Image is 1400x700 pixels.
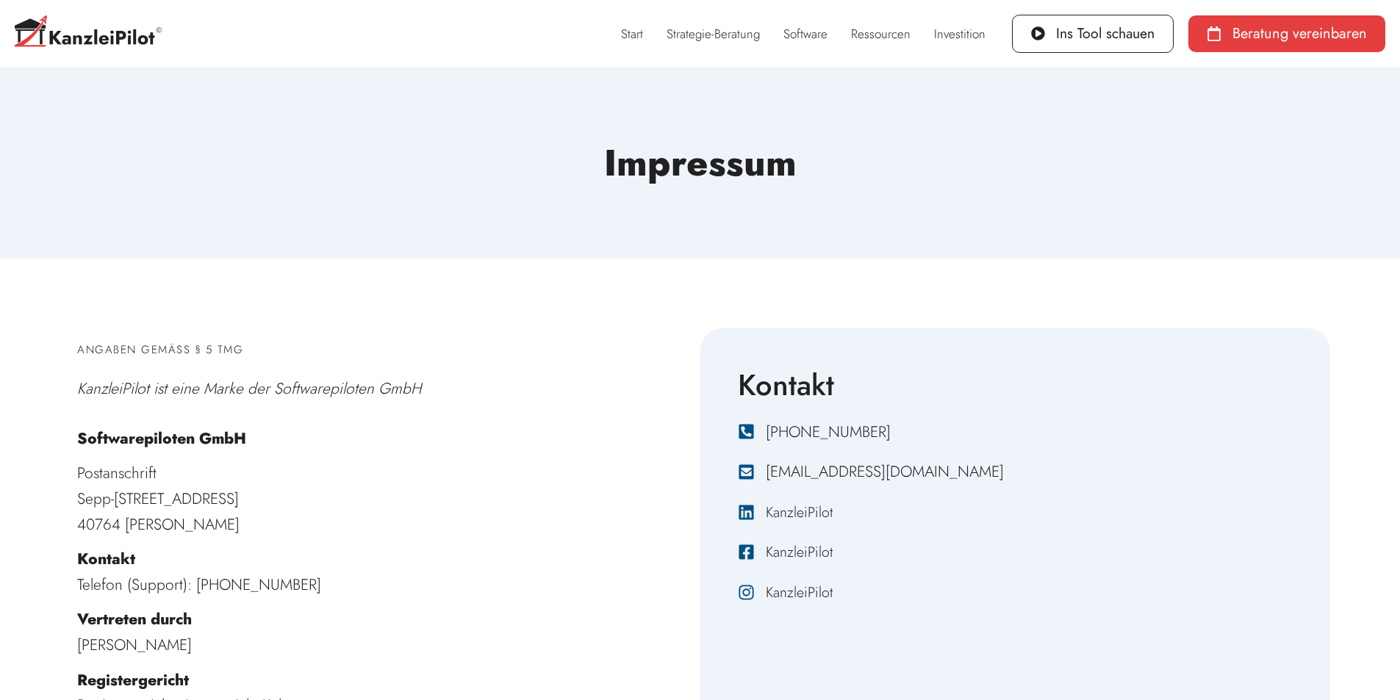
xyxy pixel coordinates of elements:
[738,584,755,601] a: KanzleiPilot
[922,17,997,51] a: Investition
[766,502,833,522] a: KanzleiPilot
[77,669,189,691] b: Registergericht
[70,137,1330,189] h1: Impressum
[609,17,997,51] nav: Menü
[766,461,1004,483] span: [EMAIL_ADDRESS][DOMAIN_NAME]
[77,342,243,358] span: Angaben gemäß § 5 TMG​
[1232,26,1367,41] span: Beratung vereinbaren
[738,367,1292,405] h2: Kontakt
[772,17,839,51] a: Software
[1012,15,1174,53] a: Ins Tool schauen
[15,15,162,51] img: Kanzleipilot-Logo-C
[839,17,922,51] a: Ressourcen
[77,427,246,450] b: Softwarepiloten GmbH
[738,504,755,521] a: KanzleiPilot
[77,608,192,630] b: Vertreten durch
[655,17,772,51] a: Strategie-Beratung
[609,17,655,51] a: Start
[766,421,891,443] span: [PHONE_NUMBER]
[77,461,692,537] p: Postanschrift Sepp-[STREET_ADDRESS] 40764 [PERSON_NAME]
[77,546,692,597] p: Telefon (Support): [PHONE_NUMBER]
[77,607,692,657] p: [PERSON_NAME]
[77,378,421,400] i: KanzleiPilot ist eine Marke der Softwarepiloten GmbH
[77,548,135,570] b: Kontakt
[766,541,833,562] a: KanzleiPilot
[1056,26,1155,41] span: Ins Tool schauen
[766,582,833,602] a: KanzleiPilot
[1188,15,1385,52] a: Beratung vereinbaren
[738,544,755,560] a: KanzleiPilot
